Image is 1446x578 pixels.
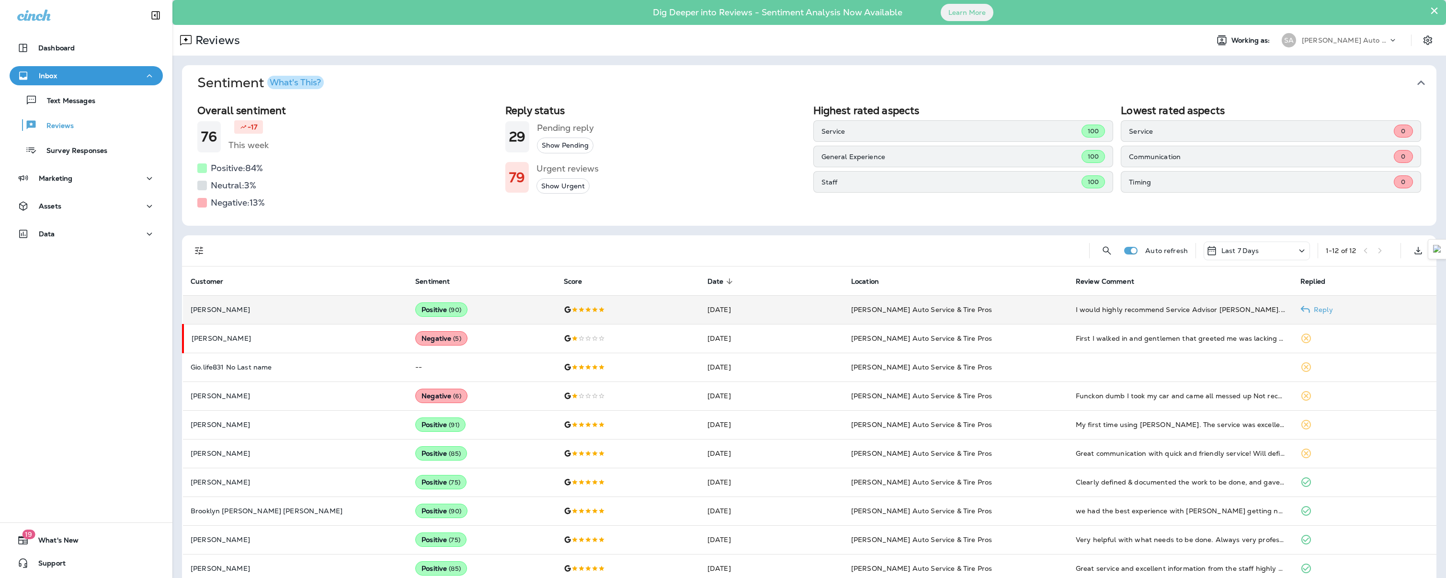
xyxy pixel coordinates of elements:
[38,44,75,52] p: Dashboard
[191,306,400,313] p: [PERSON_NAME]
[10,140,163,160] button: Survey Responses
[29,536,79,548] span: What's New
[851,392,992,400] span: [PERSON_NAME] Auto Service & Tire Pros
[625,11,930,14] p: Dig Deeper into Reviews - Sentiment Analysis Now Available
[1076,277,1134,286] span: Review Comment
[192,335,400,342] p: [PERSON_NAME]
[211,161,263,176] h5: Positive: 84 %
[537,138,593,153] button: Show Pending
[1300,277,1338,286] span: Replied
[197,104,498,116] h2: Overall sentiment
[201,129,217,145] h1: 76
[851,478,992,486] span: [PERSON_NAME] Auto Service & Tire Pros
[1282,33,1296,47] div: SA
[10,224,163,243] button: Data
[1076,277,1147,286] span: Review Comment
[1076,506,1285,516] div: we had the best experience with adrian getting new tires for my car!! 10/10 recommend and we will...
[415,302,467,317] div: Positive
[509,129,525,145] h1: 29
[536,161,599,176] h5: Urgent reviews
[1121,104,1421,116] h2: Lowest rated aspects
[1401,152,1405,161] span: 0
[1433,245,1442,254] img: Detect Auto
[449,306,461,314] span: ( 90 )
[10,66,163,85] button: Inbox
[39,174,72,182] p: Marketing
[191,478,400,486] p: [PERSON_NAME]
[190,241,209,260] button: Filters
[1145,247,1188,254] p: Auto refresh
[1088,152,1099,161] span: 100
[813,104,1114,116] h2: Highest rated aspects
[415,331,467,346] div: Negative
[1129,127,1394,135] p: Service
[1088,178,1099,186] span: 100
[1076,334,1285,343] div: First I walked in and gentlemen that greeted me was lacking customer service skills really need s...
[1076,564,1285,573] div: Great service and excellent information from the staff highly recommend getting your vehicle repa...
[10,169,163,188] button: Marketing
[191,536,400,543] p: [PERSON_NAME]
[182,101,1436,226] div: SentimentWhat's This?
[941,4,993,21] button: Learn More
[415,475,467,489] div: Positive
[1300,277,1325,286] span: Replied
[270,78,321,87] div: What's This?
[1221,247,1259,254] p: Last 7 Days
[700,468,843,497] td: [DATE]
[700,353,843,381] td: [DATE]
[851,420,992,429] span: [PERSON_NAME] Auto Service & Tire Pros
[453,335,461,343] span: ( 5 )
[415,561,467,576] div: Positive
[1401,178,1405,186] span: 0
[191,565,400,572] p: [PERSON_NAME]
[453,392,461,400] span: ( 6 )
[211,195,265,210] h5: Negative: 13 %
[22,530,35,539] span: 19
[1129,178,1394,186] p: Timing
[191,363,400,371] p: Gio.life831 No Last name
[449,507,461,515] span: ( 90 )
[1419,32,1436,49] button: Settings
[851,535,992,544] span: [PERSON_NAME] Auto Service & Tire Pros
[191,507,400,515] p: Brooklyn [PERSON_NAME] [PERSON_NAME]
[1076,535,1285,544] div: Very helpful with what needs to be done. Always very professional
[1129,153,1394,161] p: Communication
[142,6,169,25] button: Collapse Sidebar
[197,75,324,91] h1: Sentiment
[39,202,61,210] p: Assets
[211,178,256,193] h5: Neutral: 3 %
[37,122,74,131] p: Reviews
[707,277,724,286] span: Date
[1430,3,1439,18] button: Close
[191,450,400,457] p: [PERSON_NAME]
[537,120,594,136] h5: Pending reply
[39,72,57,80] p: Inbox
[415,532,467,547] div: Positive
[37,97,95,106] p: Text Messages
[1076,477,1285,487] div: Clearly defined & documented the work to be done, and gave me confidence my truck is in serviceab...
[37,147,107,156] p: Survey Responses
[192,33,240,47] p: Reviews
[700,295,843,324] td: [DATE]
[1409,241,1428,260] button: Export as CSV
[267,76,324,89] button: What's This?
[851,334,992,343] span: [PERSON_NAME] Auto Service & Tire Pros
[10,38,163,58] button: Dashboard
[509,170,525,185] h1: 79
[564,277,582,286] span: Score
[700,439,843,468] td: [DATE]
[700,381,843,410] td: [DATE]
[191,277,223,286] span: Customer
[1302,36,1388,44] p: [PERSON_NAME] Auto Service & Tire Pros
[851,305,992,314] span: [PERSON_NAME] Auto Service & Tire Pros
[821,153,1082,161] p: General Experience
[415,504,467,518] div: Positive
[415,277,450,286] span: Sentiment
[1088,127,1099,135] span: 100
[191,392,400,400] p: [PERSON_NAME]
[1076,449,1285,458] div: Great communication with quick and friendly service! Will definitely be coming back for future me...
[851,277,879,286] span: Location
[821,127,1082,135] p: Service
[228,138,269,153] h5: This week
[449,565,461,573] span: ( 85 )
